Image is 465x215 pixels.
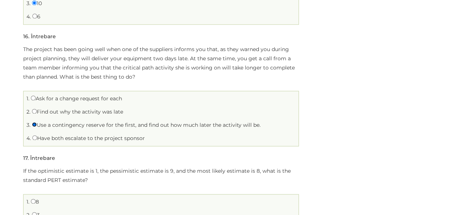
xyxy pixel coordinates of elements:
[32,14,37,18] input: 6
[32,0,37,5] input: 10
[26,95,29,102] span: 1.
[23,34,56,39] h5: . Întrebare
[32,135,145,141] label: Have both escalate to the project sponsor
[26,13,31,20] span: 4.
[32,122,37,127] input: Use a contingency reserve for the first, and find out how much later the activity will be.
[32,135,37,140] input: Have both escalate to the project sponsor
[23,155,28,161] span: 17
[23,33,28,40] span: 16
[32,122,261,128] label: Use a contingency reserve for the first, and find out how much later the activity will be.
[23,166,299,185] p: If the optimistic estimate is 1, the pessimistic estimate is 9, and the most likely estimate is 8...
[32,109,37,114] input: Find out why the activity was late
[23,45,299,82] p: The project has been going well when one of the suppliers informs you that, as they warned you du...
[26,198,29,205] span: 1.
[26,108,31,115] span: 2.
[31,96,36,100] input: Ask for a change request for each
[32,108,123,115] label: Find out why the activity was late
[32,13,40,20] label: 6
[31,198,39,205] label: 8
[26,135,31,141] span: 4.
[31,199,36,204] input: 8
[26,122,31,128] span: 3.
[23,155,55,161] h5: . Întrebare
[31,95,122,102] label: Ask for a change request for each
